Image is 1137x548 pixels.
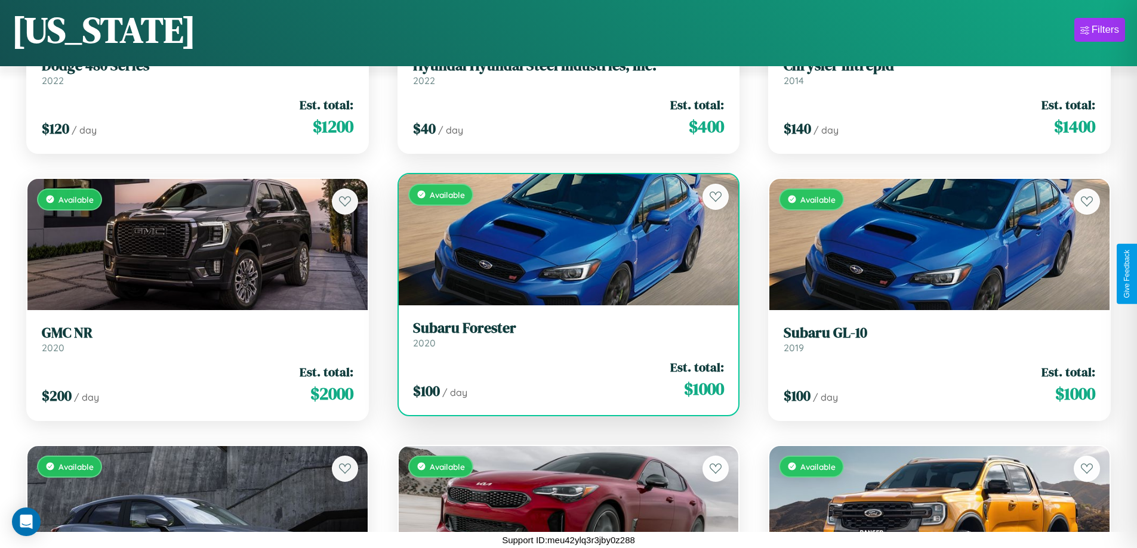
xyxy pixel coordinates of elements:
[42,324,353,342] h3: GMC NR
[413,381,440,401] span: $ 100
[430,190,465,200] span: Available
[42,119,69,138] span: $ 120
[1054,114,1095,138] span: $ 1400
[784,324,1095,354] a: Subaru GL-102019
[413,119,436,138] span: $ 40
[502,532,635,548] p: Support ID: meu42ylq3r3jby0z288
[1055,382,1095,405] span: $ 1000
[1042,363,1095,380] span: Est. total:
[784,342,804,354] span: 2019
[42,324,353,354] a: GMC NR2020
[670,358,724,376] span: Est. total:
[42,342,64,354] span: 2020
[784,57,1095,86] a: Chrysler Intrepid2014
[313,114,353,138] span: $ 1200
[784,324,1095,342] h3: Subaru GL-10
[413,75,435,86] span: 2022
[438,124,463,136] span: / day
[300,363,353,380] span: Est. total:
[684,377,724,401] span: $ 1000
[300,96,353,113] span: Est. total:
[12,507,41,536] div: Open Intercom Messenger
[1092,24,1119,36] div: Filters
[1074,18,1125,42] button: Filters
[814,124,839,136] span: / day
[413,320,725,337] h3: Subaru Forester
[1123,250,1131,298] div: Give Feedback
[42,75,64,86] span: 2022
[813,391,838,403] span: / day
[784,119,811,138] span: $ 140
[430,462,465,472] span: Available
[784,75,804,86] span: 2014
[58,194,94,205] span: Available
[784,57,1095,75] h3: Chrysler Intrepid
[74,391,99,403] span: / day
[800,194,836,205] span: Available
[800,462,836,472] span: Available
[42,57,353,75] h3: Dodge 480 Series
[689,114,724,138] span: $ 400
[12,5,196,54] h1: [US_STATE]
[413,337,436,349] span: 2020
[413,320,725,349] a: Subaru Forester2020
[442,386,467,398] span: / day
[42,57,353,86] a: Dodge 480 Series2022
[310,382,353,405] span: $ 2000
[413,57,725,75] h3: Hyundai Hyundai Steel Industries, Inc.
[58,462,94,472] span: Available
[42,386,72,405] span: $ 200
[670,96,724,113] span: Est. total:
[784,386,811,405] span: $ 100
[413,57,725,86] a: Hyundai Hyundai Steel Industries, Inc.2022
[1042,96,1095,113] span: Est. total:
[72,124,97,136] span: / day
